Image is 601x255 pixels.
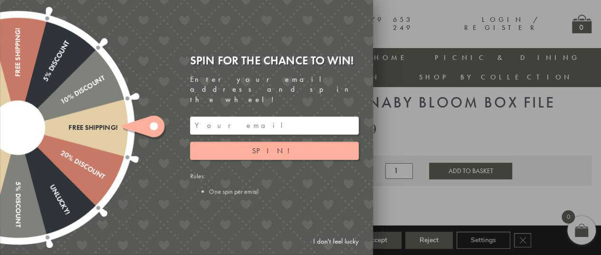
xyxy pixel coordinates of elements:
div: 20% Discount [16,124,106,181]
div: Free shipping! [18,123,118,131]
a: I don't feel lucky [308,233,363,250]
li: One spin per email [209,187,359,196]
div: Spin for the chance to win! [190,53,359,68]
button: Spin! [190,142,359,160]
input: Your email [190,117,359,135]
div: 5% Discount [14,127,22,227]
div: 10% Discount [16,74,106,131]
div: 5% Discount [14,39,71,129]
span: Spin! [252,146,297,156]
div: Unlucky! [14,126,71,216]
div: Rules: [190,172,359,196]
div: Free shipping! [14,28,22,127]
div: Enter your email address and spin the wheel! [190,75,359,104]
